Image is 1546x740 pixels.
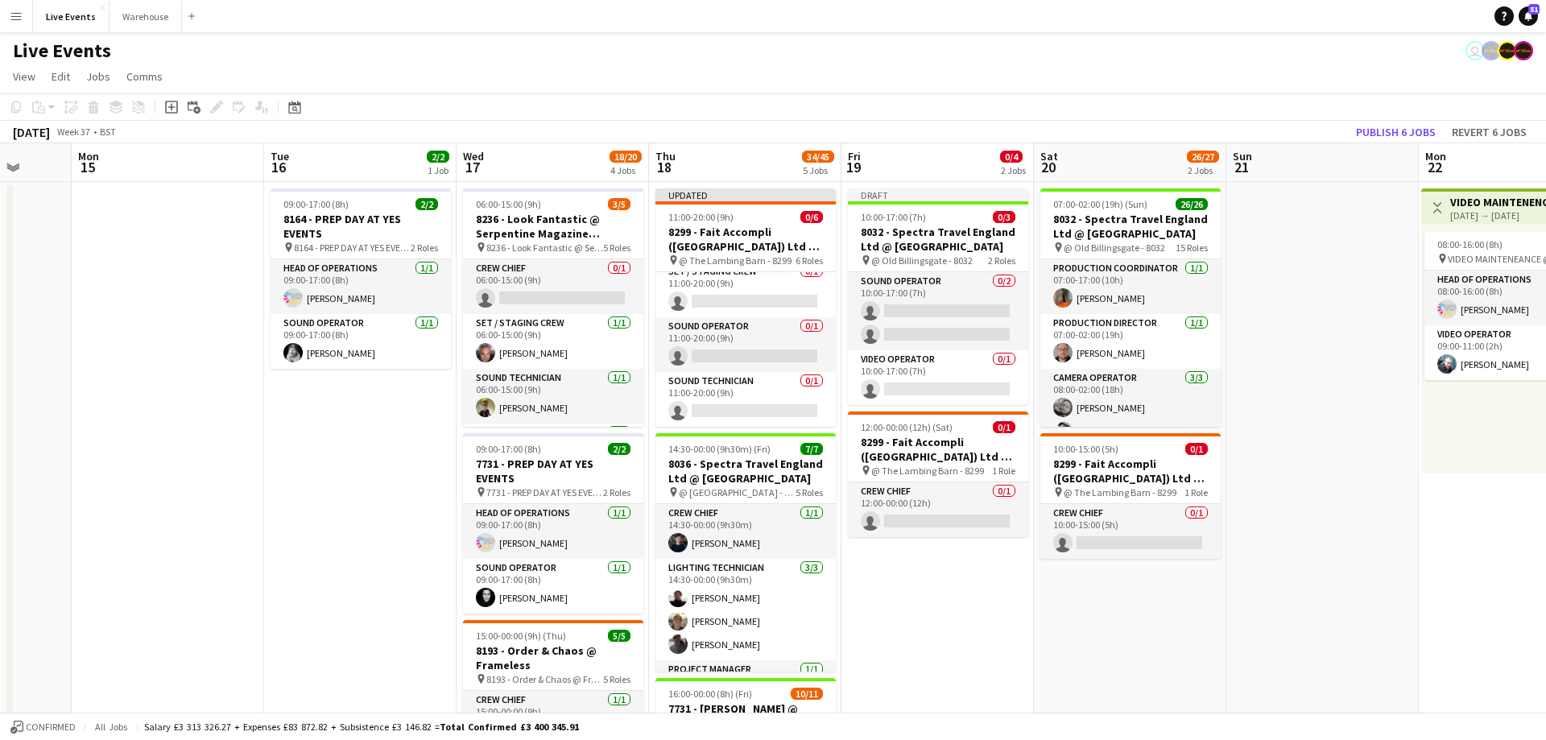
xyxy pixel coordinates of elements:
[1519,6,1538,26] a: 51
[6,66,42,87] a: View
[1482,41,1501,60] app-user-avatar: Production Managers
[8,718,78,736] button: Confirmed
[1465,41,1485,60] app-user-avatar: Nadia Addada
[110,1,182,32] button: Warehouse
[120,66,169,87] a: Comms
[13,124,50,140] div: [DATE]
[1514,41,1533,60] app-user-avatar: Production Managers
[92,721,130,733] span: All jobs
[1350,122,1442,143] button: Publish 6 jobs
[100,126,116,138] div: BST
[126,69,163,84] span: Comms
[13,69,35,84] span: View
[26,721,76,733] span: Confirmed
[1528,4,1540,14] span: 51
[1498,41,1517,60] app-user-avatar: Production Managers
[440,721,579,733] span: Total Confirmed £3 400 345.91
[144,721,579,733] div: Salary £3 313 326.27 + Expenses £83 872.82 + Subsistence £3 146.82 =
[13,39,111,63] h1: Live Events
[53,126,93,138] span: Week 37
[80,66,117,87] a: Jobs
[1445,122,1533,143] button: Revert 6 jobs
[52,69,70,84] span: Edit
[86,69,110,84] span: Jobs
[33,1,110,32] button: Live Events
[45,66,76,87] a: Edit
